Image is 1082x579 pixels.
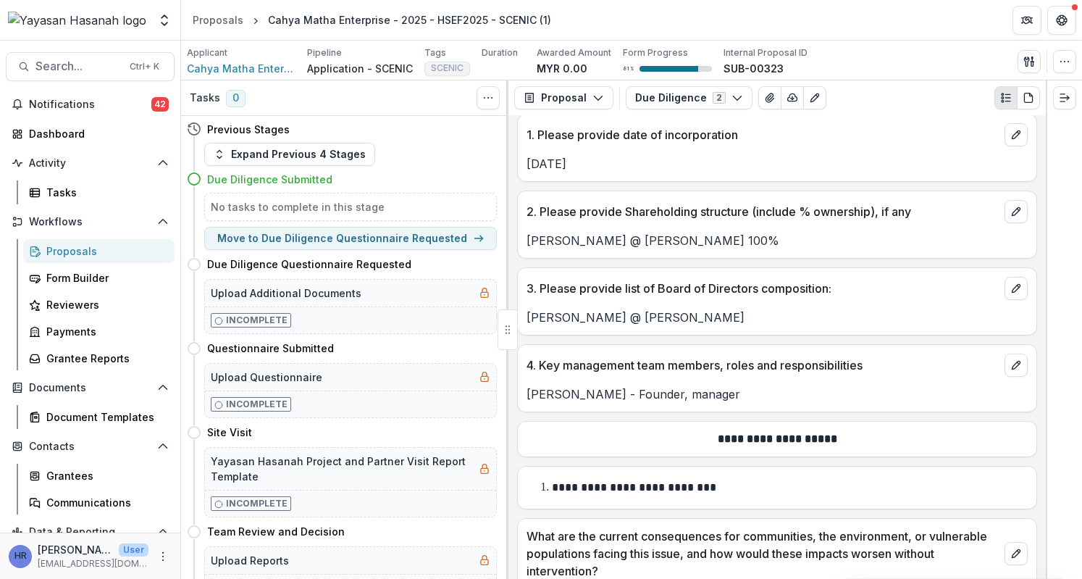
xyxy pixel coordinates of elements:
[29,216,151,228] span: Workflows
[127,59,162,75] div: Ctrl + K
[1047,6,1076,35] button: Get Help
[207,172,332,187] h4: Due Diligence Submitted
[424,46,446,59] p: Tags
[514,86,613,109] button: Proposal
[537,61,587,76] p: MYR 0.00
[187,9,557,30] nav: breadcrumb
[23,293,175,317] a: Reviewers
[6,93,175,116] button: Notifications42
[38,542,113,557] p: [PERSON_NAME]
[187,9,249,30] a: Proposals
[482,46,518,59] p: Duration
[1017,86,1040,109] button: PDF view
[29,157,151,170] span: Activity
[527,280,999,297] p: 3. Please provide list of Board of Directors composition:
[623,64,634,74] p: 81 %
[1005,354,1028,377] button: edit
[6,122,175,146] a: Dashboard
[46,468,163,483] div: Grantees
[29,99,151,111] span: Notifications
[724,46,808,59] p: Internal Proposal ID
[46,185,163,200] div: Tasks
[154,548,172,565] button: More
[527,155,1028,172] p: [DATE]
[29,126,163,141] div: Dashboard
[193,12,243,28] div: Proposals
[6,520,175,543] button: Open Data & Reporting
[1005,277,1028,300] button: edit
[204,143,375,166] button: Expand Previous 4 Stages
[46,495,163,510] div: Communications
[204,227,497,250] button: Move to Due Diligence Questionnaire Requested
[226,314,288,327] p: Incomplete
[307,61,413,76] p: Application - SCENIC
[268,12,551,28] div: Cahya Matha Enterprise - 2025 - HSEF2025 - SCENIC (1)
[307,46,342,59] p: Pipeline
[23,346,175,370] a: Grantee Reports
[23,320,175,343] a: Payments
[211,454,473,484] h5: Yayasan Hasanah Project and Partner Visit Report Template
[431,63,464,73] span: SCENIC
[758,86,781,109] button: View Attached Files
[46,270,163,286] div: Form Builder
[187,61,295,76] a: Cahya Matha Enterprise
[8,12,146,29] img: Yayasan Hasanah logo
[537,46,611,59] p: Awarded Amount
[35,59,121,73] span: Search...
[23,464,175,488] a: Grantees
[207,257,411,272] h4: Due Diligence Questionnaire Requested
[803,86,826,109] button: Edit as form
[46,351,163,366] div: Grantee Reports
[151,97,169,112] span: 42
[477,86,500,109] button: Toggle View Cancelled Tasks
[211,286,361,301] h5: Upload Additional Documents
[1053,86,1076,109] button: Expand right
[211,199,490,214] h5: No tasks to complete in this stage
[211,370,322,385] h5: Upload Questionnaire
[46,297,163,312] div: Reviewers
[46,324,163,339] div: Payments
[1005,123,1028,146] button: edit
[527,126,999,143] p: 1. Please provide date of incorporation
[1012,6,1041,35] button: Partners
[29,382,151,394] span: Documents
[207,341,334,356] h4: Questionnaire Submitted
[226,398,288,411] p: Incomplete
[6,52,175,81] button: Search...
[23,405,175,429] a: Document Templates
[207,122,290,137] h4: Previous Stages
[211,553,289,568] h5: Upload Reports
[6,151,175,175] button: Open Activity
[994,86,1018,109] button: Plaintext view
[626,86,752,109] button: Due Diligence2
[187,46,227,59] p: Applicant
[6,376,175,399] button: Open Documents
[207,425,252,440] h4: Site Visit
[119,543,148,557] p: User
[14,551,27,561] div: Hanis Anissa binti Abd Rafar
[527,232,1028,249] p: [PERSON_NAME] @ [PERSON_NAME] 100%
[1005,200,1028,223] button: edit
[46,243,163,259] div: Proposals
[527,309,1028,326] p: [PERSON_NAME] @ [PERSON_NAME]
[23,266,175,290] a: Form Builder
[207,524,345,539] h4: Team Review and Decision
[46,409,163,425] div: Document Templates
[23,491,175,515] a: Communications
[23,239,175,263] a: Proposals
[527,357,999,374] p: 4. Key management team members, roles and responsibilities
[527,386,1028,403] p: [PERSON_NAME] - Founder, manager
[527,203,999,220] p: 2. Please provide Shareholding structure (include % ownership), if any
[724,61,784,76] p: SUB-00323
[6,435,175,458] button: Open Contacts
[29,526,151,538] span: Data & Reporting
[1005,542,1028,565] button: edit
[190,92,220,104] h3: Tasks
[154,6,175,35] button: Open entity switcher
[226,90,246,107] span: 0
[226,497,288,510] p: Incomplete
[38,557,148,570] p: [EMAIL_ADDRESS][DOMAIN_NAME]
[6,210,175,233] button: Open Workflows
[29,441,151,453] span: Contacts
[623,46,688,59] p: Form Progress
